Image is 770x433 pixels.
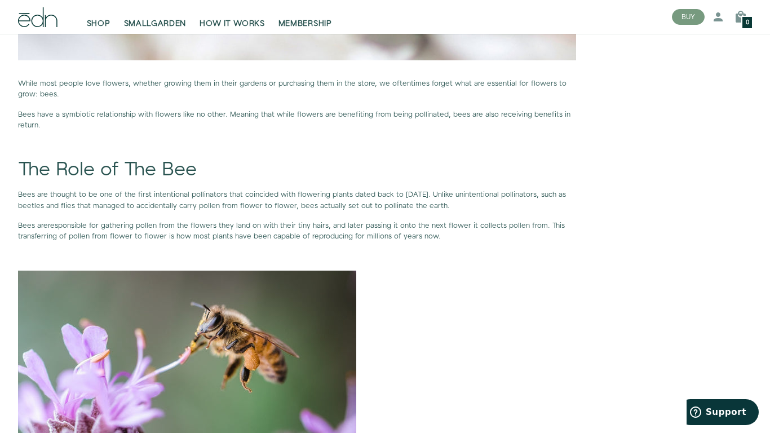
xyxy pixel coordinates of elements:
span: Bees are [18,220,48,231]
h1: The Role of The Bee [18,160,576,180]
iframe: Opens a widget where you can find more information [687,399,759,427]
a: SMALLGARDEN [117,5,193,29]
span: HOW IT WORKS [200,18,264,29]
p: While most people love flowers, whether growing them in their gardens or purchasing them in the s... [18,78,576,100]
span: 0 [746,20,749,26]
span: SMALLGARDEN [124,18,187,29]
a: HOW IT WORKS [193,5,271,29]
p: Bees have a symbiotic relationship with flowers like no other. Meaning that while flowers are ben... [18,109,576,131]
a: SHOP [80,5,117,29]
a: MEMBERSHIP [272,5,339,29]
p: responsible for gathering pollen from the flowers they land on with their tiny hairs, and later p... [18,220,576,242]
span: MEMBERSHIP [278,18,332,29]
span: Bees are thought to be one of the first intentional pollinators that coincided with flowering pla... [18,189,566,210]
button: BUY [672,9,705,25]
span: SHOP [87,18,110,29]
